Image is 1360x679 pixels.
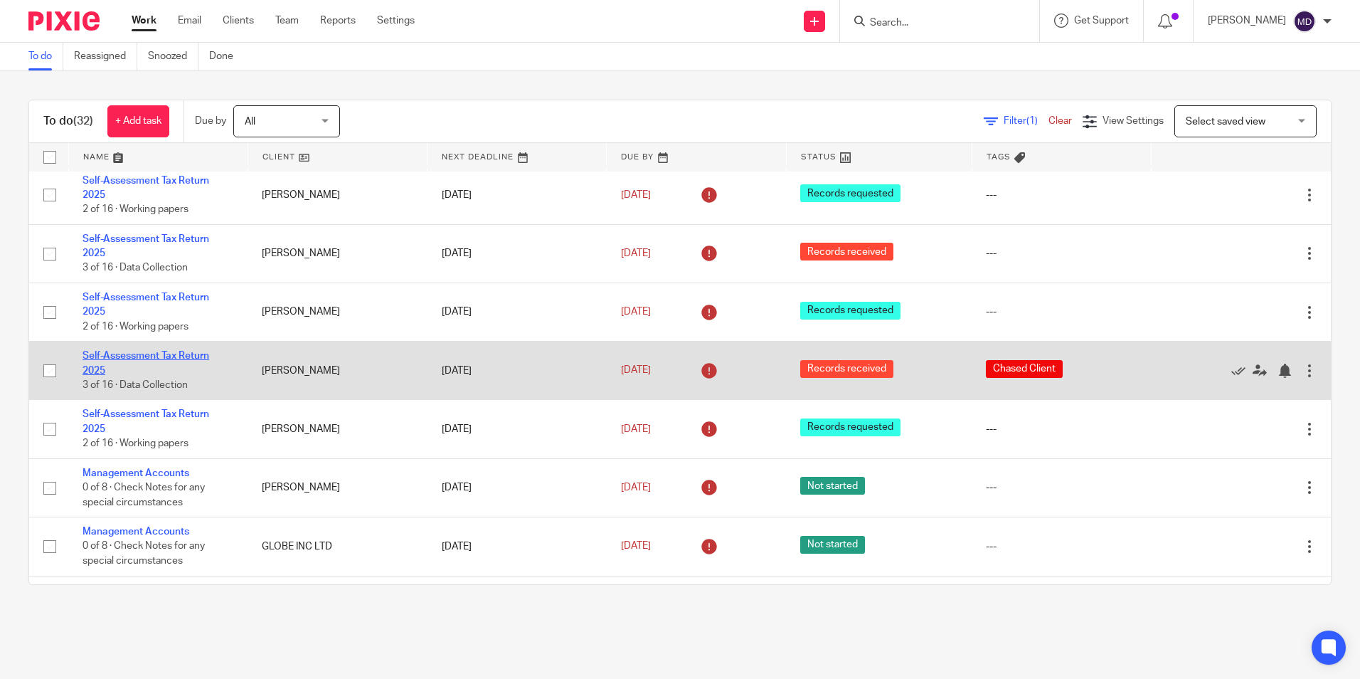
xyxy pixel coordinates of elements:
img: svg%3E [1293,10,1316,33]
span: (1) [1026,116,1038,126]
h1: To do [43,114,93,129]
td: [PERSON_NAME] [248,458,427,517]
a: Email [178,14,201,28]
a: Work [132,14,156,28]
span: Chased Client [986,360,1063,378]
td: [PERSON_NAME] [248,166,427,224]
span: [DATE] [621,542,651,552]
a: Clients [223,14,254,28]
span: (32) [73,115,93,127]
span: Records requested [800,184,901,202]
p: [PERSON_NAME] [1208,14,1286,28]
span: View Settings [1103,116,1164,126]
span: All [245,117,255,127]
span: 2 of 16 · Working papers [83,205,188,215]
td: [DATE] [427,166,607,224]
a: Mark as done [1231,364,1253,378]
a: Self-Assessment Tax Return 2025 [83,234,209,258]
span: Not started [800,477,865,495]
div: --- [986,188,1137,202]
span: 3 of 16 · Data Collection [83,263,188,273]
a: Clear [1048,116,1072,126]
td: [DATE] [427,400,607,458]
span: Records requested [800,302,901,320]
span: Records requested [800,419,901,436]
a: Snoozed [148,43,198,70]
td: [PERSON_NAME] [248,224,427,283]
a: Management Accounts [83,527,189,537]
input: Search [868,17,997,30]
div: --- [986,422,1137,436]
a: Settings [377,14,415,28]
span: [DATE] [621,190,651,200]
td: GLOBE INC LTD [248,517,427,576]
td: [PERSON_NAME] [248,400,427,458]
span: Select saved view [1186,117,1265,127]
span: Records received [800,243,893,260]
span: 2 of 16 · Working papers [83,438,188,448]
span: Records received [800,360,893,378]
span: Filter [1004,116,1048,126]
span: [DATE] [621,366,651,376]
span: [DATE] [621,424,651,434]
p: Due by [195,114,226,128]
a: Self-Assessment Tax Return 2025 [83,176,209,200]
span: 2 of 16 · Working papers [83,322,188,332]
td: [PERSON_NAME] [248,342,427,400]
span: 0 of 8 · Check Notes for any special circumstances [83,542,205,567]
a: Management Accounts [83,468,189,478]
a: Self-Assessment Tax Return 2025 [83,409,209,433]
span: [DATE] [621,248,651,258]
span: 3 of 16 · Data Collection [83,380,188,390]
div: --- [986,305,1137,319]
span: 0 of 8 · Check Notes for any special circumstances [83,483,205,507]
span: [DATE] [621,307,651,317]
span: Not started [800,536,865,554]
a: Reassigned [74,43,137,70]
td: [DATE] [427,224,607,283]
a: Self-Assessment Tax Return 2025 [83,351,209,375]
div: --- [986,539,1137,554]
div: --- [986,480,1137,495]
td: [DATE] [427,342,607,400]
td: [DATE] [427,517,607,576]
td: [DATE] [427,576,607,626]
a: To do [28,43,63,70]
a: Reports [320,14,356,28]
a: Team [275,14,299,28]
span: Get Support [1074,16,1129,26]
td: [DATE] [427,283,607,342]
img: Pixie [28,11,100,31]
span: [DATE] [621,483,651,493]
td: [PERSON_NAME] [248,283,427,342]
span: Tags [987,153,1011,161]
td: [DATE] [427,458,607,517]
a: Self-Assessment Tax Return 2025 [83,293,209,317]
a: Done [209,43,244,70]
div: --- [986,246,1137,260]
td: Grizzly's [DEMOGRAPHIC_DATA] Hair Salon Limited [248,576,427,626]
a: + Add task [107,105,169,137]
